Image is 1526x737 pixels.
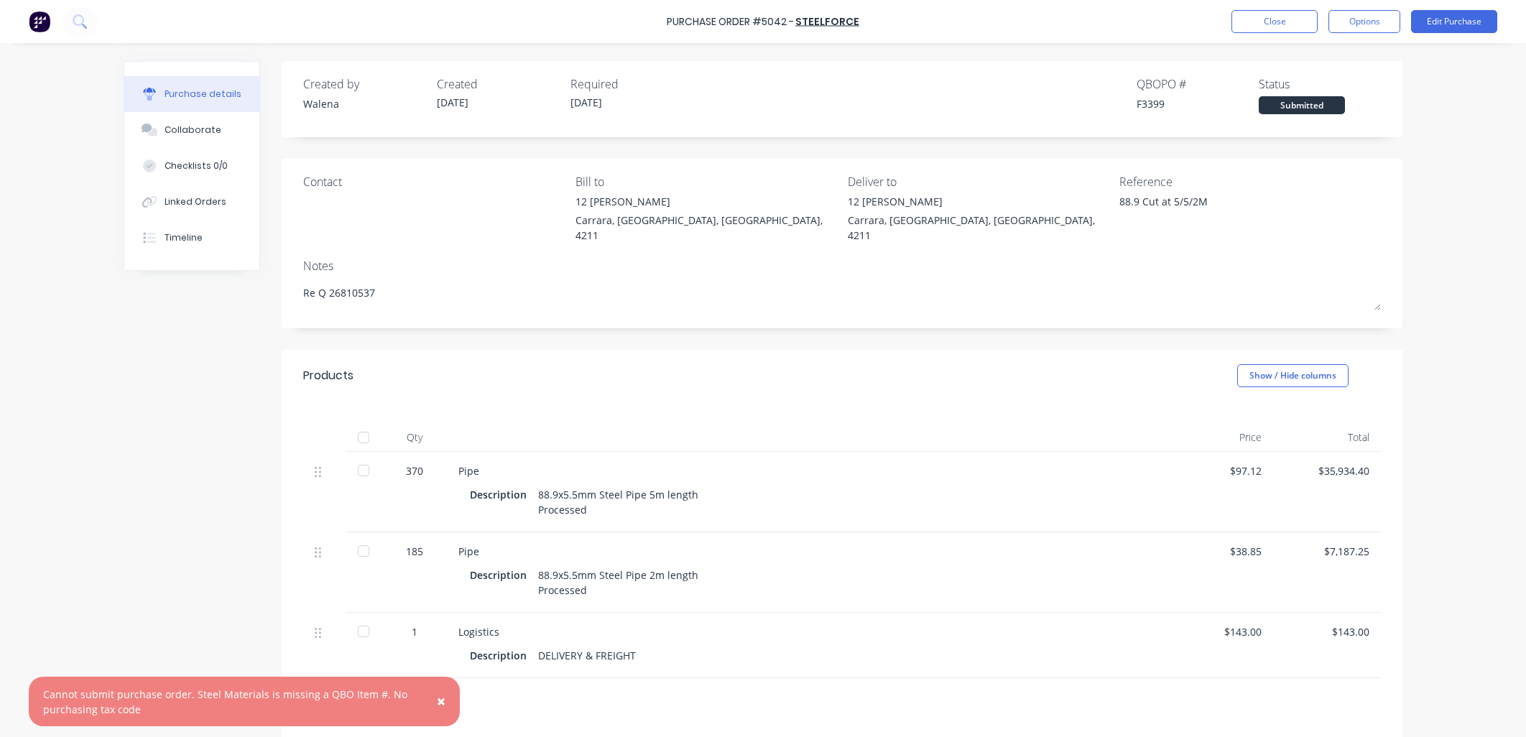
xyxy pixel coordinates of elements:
[394,463,435,478] div: 370
[458,544,1154,559] div: Pipe
[165,159,228,172] div: Checklists 0/0
[1165,423,1273,452] div: Price
[470,645,538,666] div: Description
[1285,463,1369,478] div: $35,934.40
[422,685,460,719] button: Close
[848,194,1109,209] div: 12 [PERSON_NAME]
[1273,423,1381,452] div: Total
[1137,75,1259,93] div: QBO PO #
[1285,544,1369,559] div: $7,187.25
[1119,173,1381,190] div: Reference
[124,148,259,184] button: Checklists 0/0
[458,624,1154,639] div: Logistics
[1237,364,1349,387] button: Show / Hide columns
[303,257,1381,274] div: Notes
[538,484,698,520] div: 88.9x5.5mm Steel Pipe 5m length Processed
[124,220,259,256] button: Timeline
[394,544,435,559] div: 185
[458,463,1154,478] div: Pipe
[124,184,259,220] button: Linked Orders
[29,11,50,32] img: Factory
[303,278,1381,310] textarea: Re Q 26810537
[1177,624,1262,639] div: $143.00
[394,624,435,639] div: 1
[124,76,259,112] button: Purchase details
[1137,96,1259,111] div: F3399
[1285,624,1369,639] div: $143.00
[848,173,1109,190] div: Deliver to
[437,691,445,711] span: ×
[848,213,1109,243] div: Carrara, [GEOGRAPHIC_DATA], [GEOGRAPHIC_DATA], 4211
[303,75,425,93] div: Created by
[575,213,837,243] div: Carrara, [GEOGRAPHIC_DATA], [GEOGRAPHIC_DATA], 4211
[667,14,794,29] div: Purchase Order #5042 -
[1119,194,1299,226] textarea: 88.9 Cut at 5/5/2M
[165,88,241,101] div: Purchase details
[165,231,203,244] div: Timeline
[303,367,353,384] div: Products
[437,75,559,93] div: Created
[165,195,226,208] div: Linked Orders
[570,75,693,93] div: Required
[1231,10,1318,33] button: Close
[575,194,837,209] div: 12 [PERSON_NAME]
[538,565,698,601] div: 88.9x5.5mm Steel Pipe 2m length Processed
[1177,463,1262,478] div: $97.12
[575,173,837,190] div: Bill to
[470,565,538,585] div: Description
[303,173,565,190] div: Contact
[1411,10,1497,33] button: Edit Purchase
[1259,75,1381,93] div: Status
[303,96,425,111] div: Walena
[1328,10,1400,33] button: Options
[124,112,259,148] button: Collaborate
[470,484,538,505] div: Description
[1259,96,1345,114] div: Submitted
[382,423,447,452] div: Qty
[165,124,221,136] div: Collaborate
[538,645,636,666] div: DELIVERY & FREIGHT
[795,14,859,29] a: Steelforce
[1177,544,1262,559] div: $38.85
[43,687,416,717] div: Cannot submit purchase order. Steel Materials is missing a QBO Item #. No purchasing tax code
